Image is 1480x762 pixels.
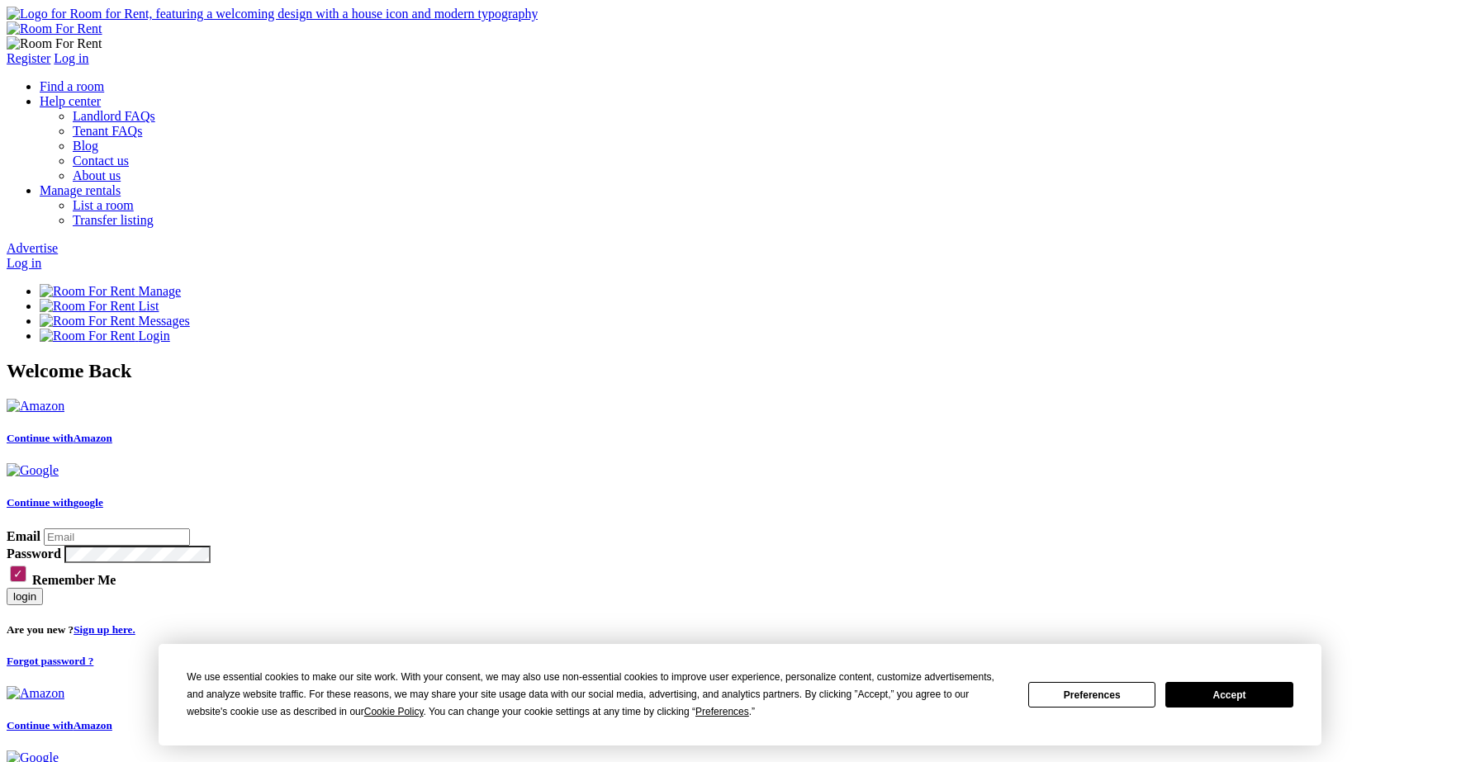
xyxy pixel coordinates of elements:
[32,573,116,587] label: Remember Me
[7,51,50,65] a: Register
[40,314,135,329] img: Room For Rent
[40,299,135,314] img: Room For Rent
[159,644,1321,745] div: Cookie Consent Prompt
[40,329,135,343] img: Room For Rent
[7,719,74,731] span: Continue with
[40,329,170,343] a: Login
[73,139,98,153] a: Blog
[7,496,1473,509] h5: google
[7,21,102,36] img: Room For Rent
[7,36,102,51] img: Room For Rent
[7,241,58,255] a: Advertise
[7,623,1473,637] h5: Are you new ?
[7,588,43,605] input: login
[73,213,154,227] a: Transfer listing
[73,124,142,138] a: Tenant FAQs
[7,686,1473,732] a: Continue withAmazon
[139,314,190,328] span: Messages
[7,7,538,21] img: Logo for Room for Rent, featuring a welcoming design with a house icon and modern typography
[7,496,74,509] span: Continue with
[7,463,1473,509] a: Continue withgoogle
[139,284,182,298] span: Manage
[7,360,1473,382] h2: Welcome Back
[7,399,64,414] img: Amazon
[7,432,74,444] span: Continue with
[40,183,121,197] a: Manage rentals
[364,706,424,717] span: Cookie Policy
[7,719,1473,732] h5: Amazon
[73,198,134,212] a: List a room
[7,399,1473,445] a: Continue withAmazon
[1165,682,1293,708] button: Accept
[40,314,190,328] a: Messages
[73,109,155,123] a: Landlord FAQs
[7,529,40,543] label: Email
[7,655,93,667] a: Forgot password ?
[695,706,749,717] span: Preferences
[7,432,1473,445] h5: Amazon
[40,284,135,299] img: Room For Rent
[44,528,190,546] input: Email
[40,299,159,313] a: List
[74,623,135,636] a: Sign up here.
[139,329,170,343] span: Login
[7,256,41,270] a: Log in
[40,284,181,298] a: Manage
[187,669,1008,721] div: We use essential cookies to make our site work. With your consent, we may also use non-essential ...
[7,686,64,701] img: Amazon
[1028,682,1155,708] button: Preferences
[73,168,121,182] a: About us
[40,79,104,93] a: Find a room
[7,463,59,478] img: Google
[40,94,101,108] a: Help center
[7,547,61,561] label: Password
[139,299,159,313] span: List
[73,154,129,168] a: Contact us
[54,51,88,65] a: Log in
